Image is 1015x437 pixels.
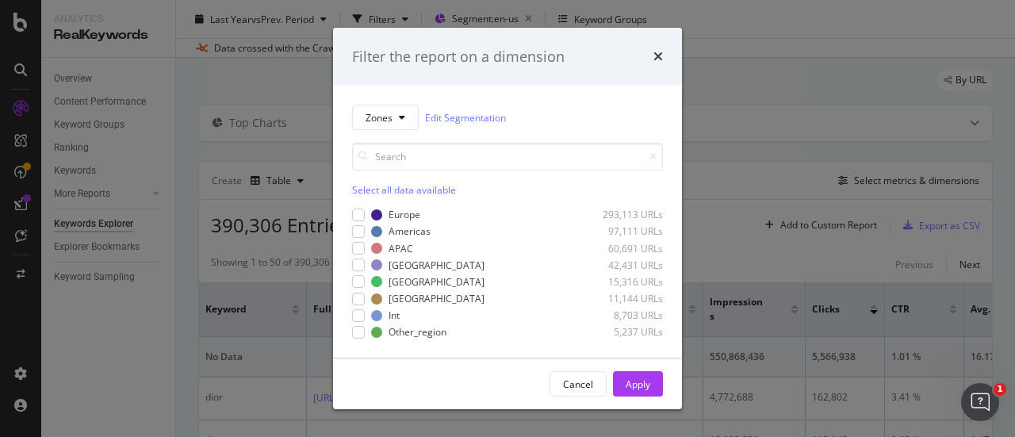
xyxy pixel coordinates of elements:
[389,275,485,289] div: [GEOGRAPHIC_DATA]
[389,325,446,339] div: Other_region
[613,371,663,397] button: Apply
[585,242,663,255] div: 60,691 URLs
[585,325,663,339] div: 5,237 URLs
[585,259,663,272] div: 42,431 URLs
[550,371,607,397] button: Cancel
[585,309,663,322] div: 8,703 URLs
[366,111,393,125] span: Zones
[352,183,663,197] div: Select all data available
[389,242,413,255] div: APAC
[653,47,663,67] div: times
[352,47,565,67] div: Filter the report on a dimension
[389,292,485,305] div: [GEOGRAPHIC_DATA]
[389,225,431,239] div: Americas
[585,275,663,289] div: 15,316 URLs
[961,383,999,421] iframe: Intercom live chat
[563,378,593,391] div: Cancel
[585,292,663,305] div: 11,144 URLs
[389,309,400,322] div: Int
[333,28,682,410] div: modal
[425,109,506,126] a: Edit Segmentation
[352,143,663,171] input: Search
[585,208,663,221] div: 293,113 URLs
[389,259,485,272] div: [GEOGRAPHIC_DATA]
[585,225,663,239] div: 97,111 URLs
[994,383,1006,396] span: 1
[626,378,650,391] div: Apply
[389,208,420,221] div: Europe
[352,105,419,130] button: Zones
